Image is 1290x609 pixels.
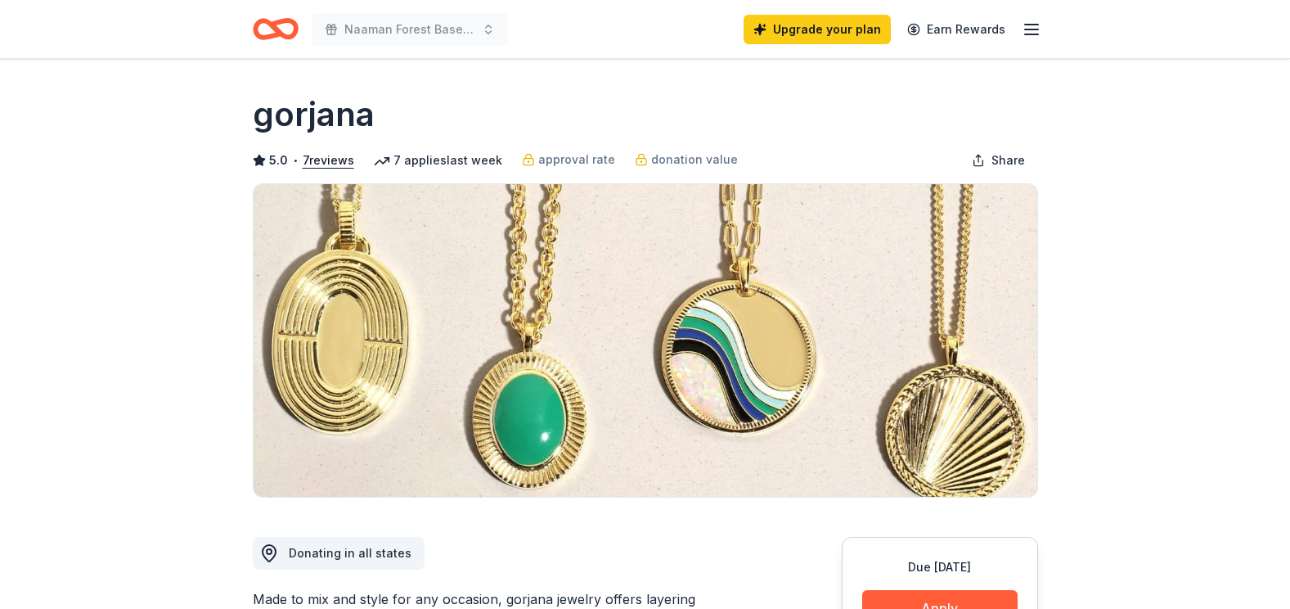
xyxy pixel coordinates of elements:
div: Due [DATE] [862,557,1018,577]
button: Share [959,144,1038,177]
div: 7 applies last week [374,151,502,170]
h1: gorjana [253,92,375,138]
span: Donating in all states [289,546,411,560]
span: donation value [651,150,738,169]
a: Upgrade your plan [744,15,891,44]
button: 7reviews [303,151,354,170]
a: Home [253,10,299,48]
span: 5.0 [269,151,288,170]
a: Earn Rewards [897,15,1015,44]
span: Naaman Forest Baseball Banquet [344,20,475,39]
span: approval rate [538,150,615,169]
button: Naaman Forest Baseball Banquet [312,13,508,46]
span: • [292,154,298,167]
a: approval rate [522,150,615,169]
span: Share [991,151,1025,170]
img: Image for gorjana [254,184,1037,497]
a: donation value [635,150,738,169]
